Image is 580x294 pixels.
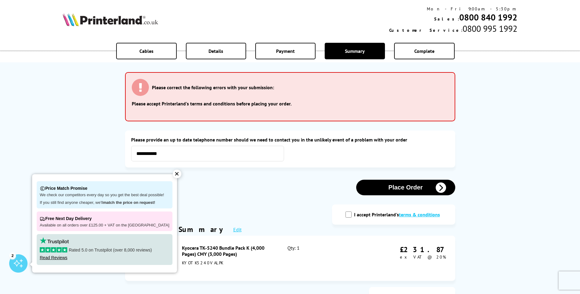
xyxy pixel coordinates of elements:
[103,200,155,205] strong: match the price on request!
[40,247,67,252] img: stars-5.svg
[40,223,169,228] p: Available on all orders over £125.00 + VAT on the [GEOGRAPHIC_DATA]
[287,245,351,272] div: Qty: 1
[389,28,463,33] span: Customer Service:
[399,211,440,218] a: modal_tc
[152,84,274,90] h3: Please correct the following errors with your submission:
[9,252,16,259] div: 2
[233,226,242,233] a: Edit
[131,137,449,143] label: Please provide an up to date telephone number should we need to contact you in the unlikely event...
[40,200,169,205] p: If you still find anyone cheaper, we'll
[173,170,181,178] div: ✕
[139,48,153,54] span: Cables
[128,225,227,234] div: Order Summary
[354,211,443,218] label: I accept Printerland's
[40,237,69,244] img: trustpilot rating
[209,48,223,54] span: Details
[63,13,158,26] img: Printerland Logo
[389,6,517,12] div: Mon - Fri 9:00am - 5:30pm
[182,245,274,257] div: Kyocera TK-5240 Bundle Pack K (4,000 Pages) CMY (3,000 Pages)
[40,193,169,198] p: We check our competitors every day so you get the best deal possible!
[400,254,446,260] span: ex VAT @ 20%
[400,245,446,254] div: £231.87
[345,48,365,54] span: Summary
[182,260,274,266] div: KYOTK5240VALPK
[132,101,449,107] li: Please accept Printerland's terms and conditions before placing your order.
[463,23,517,34] span: 0800 995 1992
[40,184,169,193] p: Price Match Promise
[40,215,169,223] p: Free Next Day Delivery
[40,247,169,253] p: Rated 5.0 on Trustpilot (over 8,000 reviews)
[276,48,295,54] span: Payment
[414,48,434,54] span: Complete
[356,180,455,195] button: Place Order
[459,12,517,23] a: 0800 840 1992
[40,255,67,260] a: Read Reviews
[434,16,459,22] span: Sales:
